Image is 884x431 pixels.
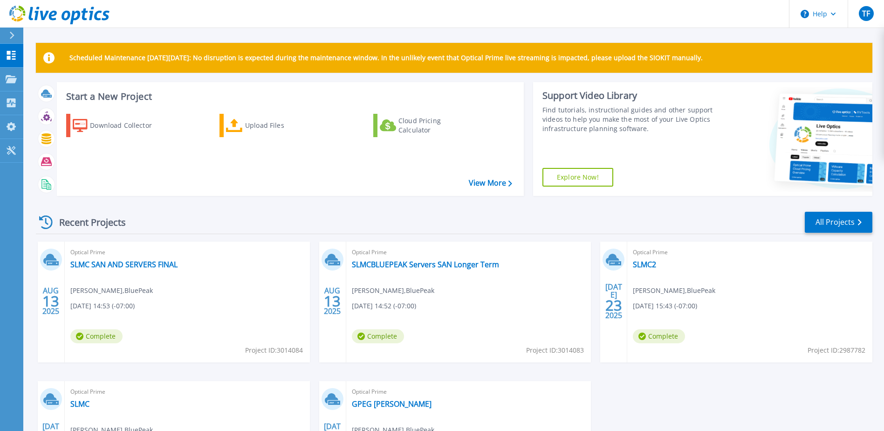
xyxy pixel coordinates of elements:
[70,285,153,296] span: [PERSON_NAME] , BluePeak
[90,116,164,135] div: Download Collector
[70,399,89,409] a: SLMC
[323,284,341,318] div: AUG 2025
[352,301,416,311] span: [DATE] 14:52 (-07:00)
[633,260,656,269] a: SLMC2
[352,247,586,257] span: Optical Prime
[633,285,715,296] span: [PERSON_NAME] , BluePeak
[70,260,178,269] a: SLMC SAN AND SERVERS FINAL
[70,247,304,257] span: Optical Prime
[245,116,320,135] div: Upload Files
[36,211,138,234] div: Recent Projects
[469,179,512,188] a: View More
[633,301,697,311] span: [DATE] 15:43 (-07:00)
[862,10,870,17] span: TF
[633,247,867,257] span: Optical Prime
[398,116,473,135] div: Cloud Pricing Calculator
[542,168,613,187] a: Explore Now!
[605,301,622,309] span: 23
[542,105,715,133] div: Find tutorials, instructional guides and other support videos to help you make the most of your L...
[352,399,432,409] a: GPEG [PERSON_NAME]
[66,114,170,137] a: Download Collector
[352,285,434,296] span: [PERSON_NAME] , BluePeak
[219,114,323,137] a: Upload Files
[373,114,477,137] a: Cloud Pricing Calculator
[542,90,715,102] div: Support Video Library
[352,260,499,269] a: SLMCBLUEPEAK Servers SAN Longer Term
[352,387,586,397] span: Optical Prime
[70,329,123,343] span: Complete
[526,345,584,355] span: Project ID: 3014083
[805,212,872,233] a: All Projects
[70,301,135,311] span: [DATE] 14:53 (-07:00)
[352,329,404,343] span: Complete
[245,345,303,355] span: Project ID: 3014084
[69,54,703,62] p: Scheduled Maintenance [DATE][DATE]: No disruption is expected during the maintenance window. In t...
[808,345,865,355] span: Project ID: 2987782
[42,284,60,318] div: AUG 2025
[605,284,623,318] div: [DATE] 2025
[66,91,512,102] h3: Start a New Project
[42,297,59,305] span: 13
[70,387,304,397] span: Optical Prime
[324,297,341,305] span: 13
[633,329,685,343] span: Complete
